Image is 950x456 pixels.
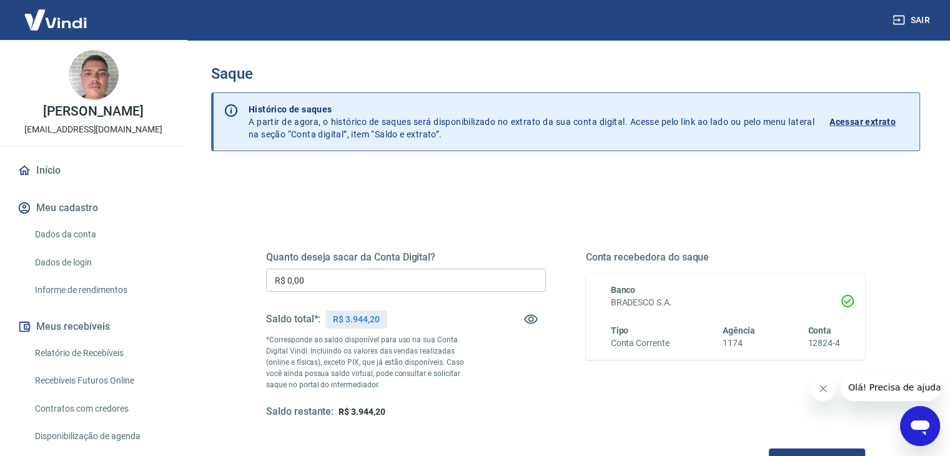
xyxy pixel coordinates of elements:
iframe: Fechar mensagem [811,376,836,401]
img: 926c815c-33f8-4ec3-9d7d-7dc290cf3a0a.jpeg [69,50,119,100]
a: Início [15,157,172,184]
button: Meu cadastro [15,194,172,222]
h5: Saldo total*: [266,313,320,325]
button: Meus recebíveis [15,313,172,340]
iframe: Mensagem da empresa [841,374,940,401]
h6: 12824-4 [808,337,840,350]
span: Conta [808,325,831,335]
h6: BRADESCO S.A. [611,296,841,309]
a: Disponibilização de agenda [30,424,172,449]
p: Acessar extrato [829,116,896,128]
p: [EMAIL_ADDRESS][DOMAIN_NAME] [24,123,162,136]
a: Dados de login [30,250,172,275]
span: Tipo [611,325,629,335]
iframe: Botão para abrir a janela de mensagens [900,406,940,446]
h5: Saldo restante: [266,405,334,419]
p: [PERSON_NAME] [43,105,143,118]
a: Contratos com credores [30,396,172,422]
img: Vindi [15,1,96,39]
a: Informe de rendimentos [30,277,172,303]
h5: Conta recebedora do saque [586,251,866,264]
a: Acessar extrato [829,103,909,141]
span: Agência [723,325,755,335]
p: A partir de agora, o histórico de saques será disponibilizado no extrato da sua conta digital. Ac... [249,103,814,141]
span: Olá! Precisa de ajuda? [7,9,105,19]
h6: Conta Corrente [611,337,670,350]
a: Relatório de Recebíveis [30,340,172,366]
p: R$ 3.944,20 [333,313,379,326]
a: Dados da conta [30,222,172,247]
span: Banco [611,285,636,295]
p: Histórico de saques [249,103,814,116]
a: Recebíveis Futuros Online [30,368,172,394]
h3: Saque [211,65,920,82]
button: Sair [890,9,935,32]
h6: 1174 [723,337,755,350]
p: *Corresponde ao saldo disponível para uso na sua Conta Digital Vindi. Incluindo os valores das ve... [266,334,476,390]
h5: Quanto deseja sacar da Conta Digital? [266,251,546,264]
span: R$ 3.944,20 [339,407,385,417]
